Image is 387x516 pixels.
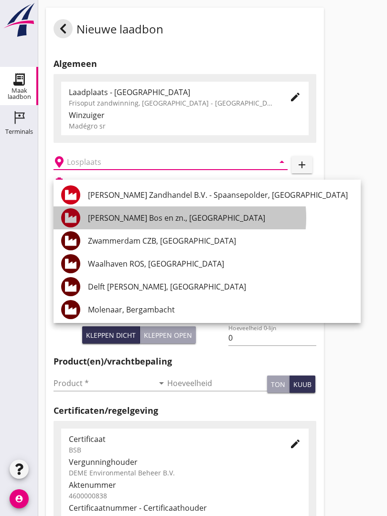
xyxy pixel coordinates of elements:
[54,355,316,368] h2: Product(en)/vrachtbepaling
[88,304,353,315] div: Molenaar, Bergambacht
[69,479,301,491] div: Aktenummer
[54,19,163,42] div: Nieuwe laadbon
[69,445,274,455] div: BSB
[54,404,316,417] h2: Certificaten/regelgeving
[54,376,154,391] input: Product *
[82,326,140,344] button: Kleppen dicht
[69,491,301,501] div: 4600000838
[69,456,301,468] div: Vergunninghouder
[290,376,315,393] button: kuub
[156,377,167,389] i: arrow_drop_down
[140,326,196,344] button: Kleppen open
[67,154,261,170] input: Losplaats
[88,189,353,201] div: [PERSON_NAME] Zandhandel B.V. - Spaansepolder, [GEOGRAPHIC_DATA]
[69,109,301,121] div: Winzuiger
[69,178,118,186] h2: Beladen vaartuig
[88,258,353,269] div: Waalhaven ROS, [GEOGRAPHIC_DATA]
[296,159,308,171] i: add
[276,156,288,168] i: arrow_drop_down
[69,98,274,108] div: Frisoput zandwinning, [GEOGRAPHIC_DATA] - [GEOGRAPHIC_DATA].
[88,281,353,292] div: Delft [PERSON_NAME], [GEOGRAPHIC_DATA]
[88,212,353,224] div: [PERSON_NAME] Bos en zn., [GEOGRAPHIC_DATA]
[69,86,274,98] div: Laadplaats - [GEOGRAPHIC_DATA]
[293,379,312,389] div: kuub
[271,379,285,389] div: ton
[290,438,301,450] i: edit
[69,468,301,478] div: DEME Environmental Beheer B.V.
[228,330,316,345] input: Hoeveelheid 0-lijn
[290,91,301,103] i: edit
[86,330,136,340] div: Kleppen dicht
[167,376,268,391] input: Hoeveelheid
[69,502,301,514] div: Certificaatnummer - Certificaathouder
[69,121,301,131] div: Madégro sr
[88,235,353,247] div: Zwammerdam CZB, [GEOGRAPHIC_DATA]
[10,489,29,508] i: account_circle
[267,376,290,393] button: ton
[5,129,33,135] div: Terminals
[54,57,316,70] h2: Algemeen
[144,330,192,340] div: Kleppen open
[69,433,274,445] div: Certificaat
[2,2,36,38] img: logo-small.a267ee39.svg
